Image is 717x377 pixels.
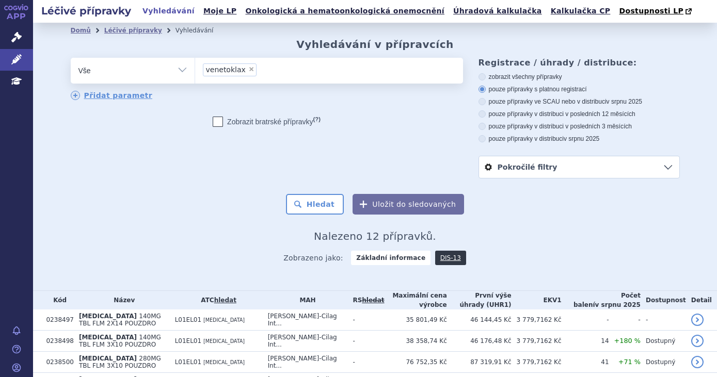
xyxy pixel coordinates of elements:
a: Moje LP [200,4,240,18]
button: Uložit do sledovaných [353,194,464,215]
a: Úhradová kalkulačka [450,4,545,18]
th: RS [347,291,384,309]
td: 35 801,49 Kč [385,309,447,331]
td: - [347,352,384,373]
button: Hledat [286,194,344,215]
a: Přidat parametr [71,91,153,100]
td: 3 779,7162 Kč [512,331,562,352]
span: L01EL01 [175,358,202,366]
span: [MEDICAL_DATA] [203,359,245,365]
span: v srpnu 2025 [564,135,599,142]
th: Počet balení [562,291,641,309]
td: - [347,331,384,352]
a: Dostupnosti LP [616,4,697,19]
td: 0238498 [41,331,73,352]
a: Domů [71,27,91,34]
label: pouze přípravky v distribuci [479,135,680,143]
span: 140MG TBL FLM 3X10 POUZDRO [79,334,161,348]
span: Dostupnosti LP [619,7,683,15]
a: detail [691,314,704,326]
td: 46 176,48 Kč [447,331,512,352]
span: v srpnu 2025 [595,301,641,308]
td: Dostupný [641,331,686,352]
label: pouze přípravky ve SCAU nebo v distribuci [479,97,680,106]
span: × [248,66,254,72]
span: +180 % [614,337,641,345]
a: Onkologická a hematoonkologická onemocnění [242,4,448,18]
a: vyhledávání neobsahuje žádnou platnou referenční skupinu [362,297,384,304]
span: 140MG TBL FLM 2X14 POUZDRO [79,313,161,327]
span: [MEDICAL_DATA] [79,334,137,341]
th: Kód [41,291,73,309]
th: Název [74,291,170,309]
td: 46 144,45 Kč [447,309,512,331]
span: +71 % [618,358,641,366]
td: 3 779,7162 Kč [512,309,562,331]
span: venetoklax [206,66,246,73]
a: Pokročilé filtry [479,156,679,178]
strong: Základní informace [351,251,431,265]
input: venetoklax [260,63,265,76]
td: [PERSON_NAME]-Cilag Int... [263,309,348,331]
span: Nalezeno 12 přípravků. [314,230,436,242]
th: MAH [263,291,348,309]
span: Zobrazeno jako: [283,251,343,265]
th: ATC [170,291,263,309]
td: 0238500 [41,352,73,373]
label: zobrazit všechny přípravky [479,73,680,81]
td: [PERSON_NAME]-Cilag Int... [263,352,348,373]
span: [MEDICAL_DATA] [79,313,137,320]
span: v srpnu 2025 [607,98,642,105]
td: 0238497 [41,309,73,331]
th: Dostupnost [641,291,686,309]
span: L01EL01 [175,337,202,345]
label: pouze přípravky v distribuci v posledních 12 měsících [479,110,680,118]
abbr: (?) [313,116,321,123]
del: hledat [362,297,384,304]
td: 41 [562,352,609,373]
th: Maximální cena výrobce [385,291,447,309]
td: [PERSON_NAME]-Cilag Int... [263,331,348,352]
span: 280MG TBL FLM 3X10 POUZDRO [79,355,161,369]
th: EKV1 [512,291,562,309]
td: - [641,309,686,331]
a: detail [691,335,704,347]
a: detail [691,356,704,368]
span: [MEDICAL_DATA] [203,338,245,344]
td: - [609,309,641,331]
span: L01EL01 [175,316,202,323]
td: Dostupný [641,352,686,373]
label: pouze přípravky v distribuci v posledních 3 měsících [479,122,680,130]
label: Zobrazit bratrské přípravky [213,117,321,127]
li: Vyhledávání [176,23,227,38]
td: 14 [562,331,609,352]
td: 87 319,91 Kč [447,352,512,373]
td: 3 779,7162 Kč [512,352,562,373]
td: 38 358,74 Kč [385,331,447,352]
a: Léčivé přípravky [104,27,162,34]
td: - [562,309,609,331]
h3: Registrace / úhrady / distribuce: [479,58,680,68]
a: Vyhledávání [139,4,198,18]
span: [MEDICAL_DATA] [79,355,137,362]
th: První výše úhrady (UHR1) [447,291,512,309]
a: Kalkulačka CP [548,4,614,18]
label: pouze přípravky s platnou registrací [479,85,680,93]
span: [MEDICAL_DATA] [203,317,245,323]
th: Detail [686,291,717,309]
td: 76 752,35 Kč [385,352,447,373]
td: - [347,309,384,331]
a: hledat [214,297,236,304]
a: DIS-13 [435,251,466,265]
h2: Vyhledávání v přípravcích [296,38,454,51]
h2: Léčivé přípravky [33,4,139,18]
